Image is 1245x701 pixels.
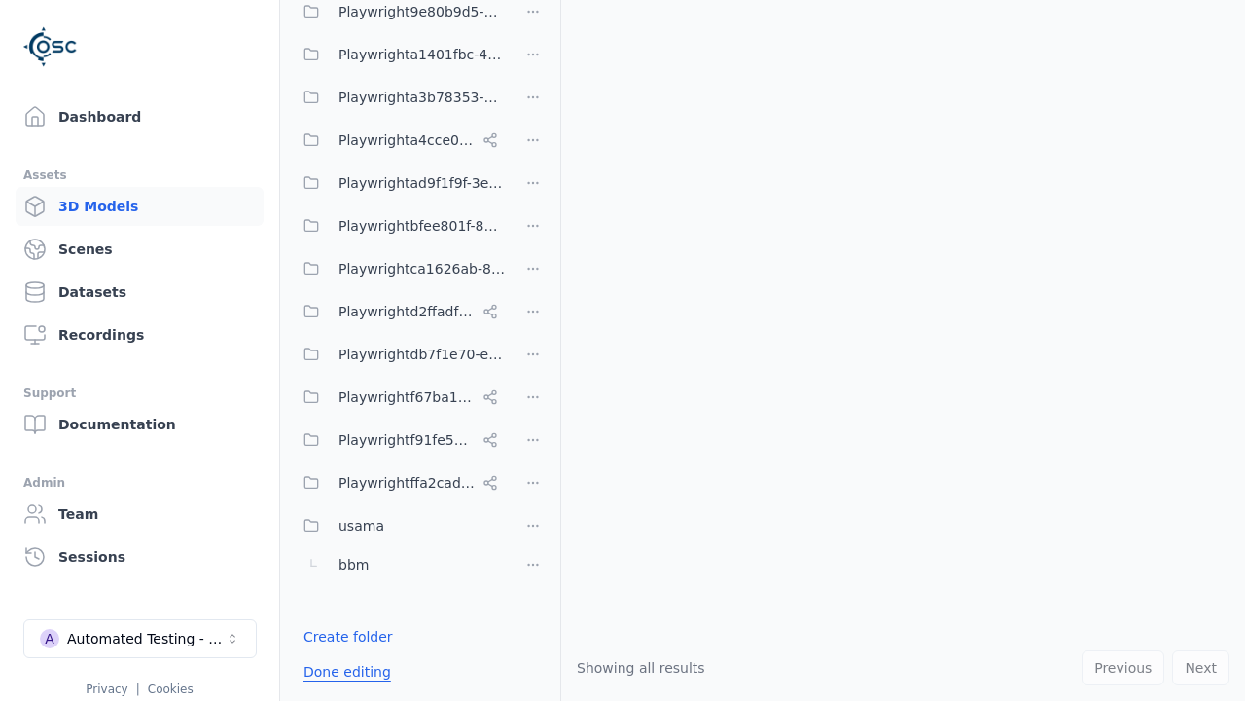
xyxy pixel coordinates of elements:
a: Recordings [16,315,264,354]
button: Playwrightbfee801f-8be1-42a6-b774-94c49e43b650 [292,206,506,245]
span: usama [338,514,384,537]
a: Dashboard [16,97,264,136]
span: Showing all results [577,660,705,676]
button: Playwrighta3b78353-5999-46c5-9eab-70007203469a [292,78,506,117]
button: Playwrightdb7f1e70-e54d-4da7-b38d-464ac70cc2ba [292,335,506,374]
span: Playwrightbfee801f-8be1-42a6-b774-94c49e43b650 [338,214,506,238]
button: Playwrightca1626ab-8cec-4ddc-b85a-2f9392fe08d1 [292,249,506,288]
span: Playwrighta1401fbc-43d7-48dd-a309-be935d99d708 [338,43,506,66]
a: Scenes [16,230,264,269]
button: Playwrightf91fe523-dd75-44f3-a953-451f6070cb42 [292,421,506,460]
span: Playwrightf91fe523-dd75-44f3-a953-451f6070cb42 [338,428,475,452]
span: | [136,683,140,696]
img: Logo [23,19,78,74]
button: Create folder [292,619,405,654]
div: Support [23,382,256,405]
span: Playwrightca1626ab-8cec-4ddc-b85a-2f9392fe08d1 [338,257,506,280]
span: Playwrighta4cce06a-a8e6-4c0d-bfc1-93e8d78d750a [338,129,475,152]
a: 3D Models [16,187,264,226]
span: Playwrighta3b78353-5999-46c5-9eab-70007203469a [338,86,506,109]
button: Playwrightf67ba199-386a-42d1-aebc-3b37e79c7296 [292,378,506,417]
a: Documentation [16,405,264,444]
button: Playwrightd2ffadf0-c973-454c-8fcf-dadaeffcb802 [292,292,506,331]
button: Done editing [292,654,403,689]
span: bbm [338,553,369,576]
button: Playwrightffa2cad8-0214-4c2f-a758-8e9593c5a37e [292,463,506,502]
div: A [40,629,59,648]
span: Playwrightd2ffadf0-c973-454c-8fcf-dadaeffcb802 [338,300,475,323]
a: Create folder [303,627,393,646]
div: Automated Testing - Playwright [67,629,225,648]
a: Datasets [16,273,264,312]
button: bbm [292,545,506,584]
span: Playwrightf67ba199-386a-42d1-aebc-3b37e79c7296 [338,386,475,409]
span: Playwrightdb7f1e70-e54d-4da7-b38d-464ac70cc2ba [338,343,506,366]
div: Assets [23,164,256,187]
div: Admin [23,471,256,495]
a: Cookies [148,683,194,696]
a: Sessions [16,537,264,576]
span: Playwrightad9f1f9f-3e6a-4231-8f19-c506bf64a382 [338,171,506,195]
button: Playwrightad9f1f9f-3e6a-4231-8f19-c506bf64a382 [292,164,506,203]
span: Playwrightffa2cad8-0214-4c2f-a758-8e9593c5a37e [338,471,475,495]
button: usama [292,506,506,545]
a: Privacy [86,683,127,696]
button: Playwrighta4cce06a-a8e6-4c0d-bfc1-93e8d78d750a [292,121,506,160]
a: Team [16,495,264,534]
button: Select a workspace [23,619,257,658]
button: Playwrighta1401fbc-43d7-48dd-a309-be935d99d708 [292,35,506,74]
